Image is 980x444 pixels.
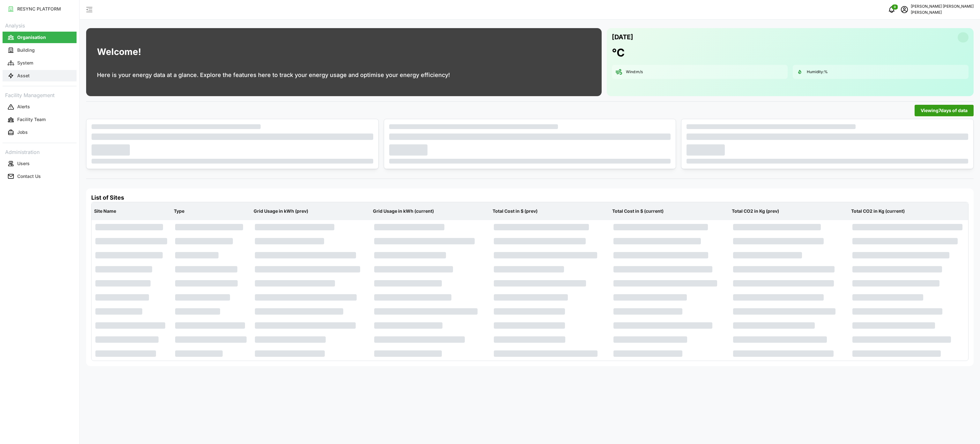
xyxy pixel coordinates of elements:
[3,57,77,69] button: System
[915,105,974,116] button: Viewing7days of data
[611,203,728,219] p: Total Cost in $ (current)
[612,32,633,42] p: [DATE]
[885,3,898,16] button: notifications
[731,203,848,219] p: Total CO2 in Kg (prev)
[3,90,77,99] p: Facility Management
[17,116,46,123] p: Facility Team
[17,60,33,66] p: System
[17,6,61,12] p: RESYNC PLATFORM
[850,203,967,219] p: Total CO2 in Kg (current)
[3,157,77,170] a: Users
[3,31,77,44] a: Organisation
[252,203,369,219] p: Grid Usage in kWh (prev)
[612,46,625,60] h1: °C
[3,126,77,139] a: Jobs
[17,129,28,135] p: Jobs
[3,113,77,126] a: Facility Team
[17,47,35,53] p: Building
[911,10,974,16] p: [PERSON_NAME]
[921,105,968,116] span: Viewing 7 days of data
[17,73,30,79] p: Asset
[3,32,77,43] button: Organisation
[626,69,643,75] p: Wind: m/s
[3,127,77,138] button: Jobs
[3,70,77,81] button: Asset
[17,103,30,110] p: Alerts
[898,3,911,16] button: schedule
[3,158,77,169] button: Users
[3,20,77,30] p: Analysis
[3,69,77,82] a: Asset
[17,160,30,167] p: Users
[97,45,141,59] h1: Welcome!
[3,114,77,126] button: Facility Team
[491,203,608,219] p: Total Cost in $ (prev)
[3,170,77,183] a: Contact Us
[3,3,77,15] button: RESYNC PLATFORM
[91,194,969,202] h4: List of Sites
[93,203,170,219] p: Site Name
[3,57,77,69] a: System
[894,5,896,9] span: 0
[807,69,828,75] p: Humidity: %
[173,203,250,219] p: Type
[372,203,489,219] p: Grid Usage in kWh (current)
[911,4,974,10] p: [PERSON_NAME] [PERSON_NAME]
[97,71,450,80] p: Here is your energy data at a glance. Explore the features here to track your energy usage and op...
[3,147,77,156] p: Administration
[17,34,46,41] p: Organisation
[3,171,77,182] button: Contact Us
[3,44,77,56] button: Building
[17,173,41,180] p: Contact Us
[3,101,77,113] button: Alerts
